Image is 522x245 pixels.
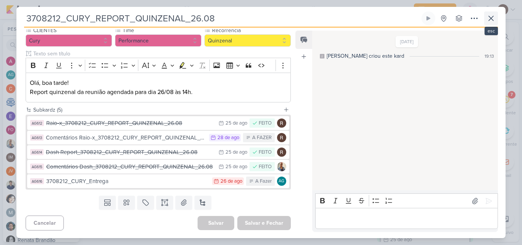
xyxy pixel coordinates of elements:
p: Olá, boa tarde! Report quinzenal da reunião agendada para dia 26/08 às 14h. [30,78,287,97]
img: Rafael Dornelles [277,148,286,157]
div: AG614 [30,149,44,155]
button: AG613 Comentários Raio-x_3708212_CURY_REPORT_QUINZENAL_26.08 28 de ago A FAZER [27,131,289,144]
div: Dash Report_3708212_CURY_REPORT_QUINZENAL_26.08 [46,148,215,157]
label: CLIENTES [32,26,112,34]
button: AG612 Raio-x_3708212_CURY_REPORT_QUINZENAL_26.08 25 de ago FEITO [27,116,289,130]
button: AG616 3708212_CURY_Entrega 26 de ago A Fazer AG [27,174,289,188]
input: Texto sem título [32,50,291,58]
input: Kard Sem Título [24,11,420,25]
label: Recorrência [211,26,291,34]
label: Time [122,26,201,34]
div: esc [485,27,498,35]
div: AG613 [30,135,44,141]
div: Editor toolbar [26,58,291,73]
p: AG [279,179,284,183]
div: Comentários Dash_3708212_CURY_REPORT_QUINZENAL_26.08 [46,162,215,171]
div: 26 de ago [220,179,242,184]
button: Cury [26,34,112,47]
img: Rafael Dornelles [277,133,286,142]
div: AG616 [30,178,44,184]
div: 25 de ago [225,121,247,126]
div: Editor editing area: main [315,208,498,229]
div: A FAZER [252,134,272,142]
div: Subkardz (5) [33,106,280,114]
img: Iara Santos [277,162,286,171]
div: Aline Gimenez Graciano [277,177,286,186]
div: FEITO [259,163,272,171]
button: AG614 Dash Report_3708212_CURY_REPORT_QUINZENAL_26.08 25 de ago FEITO [27,145,289,159]
div: Comentários Raio-x_3708212_CURY_REPORT_QUINZENAL_26.08 [46,133,205,142]
div: FEITO [259,149,272,156]
div: FEITO [259,120,272,127]
div: A Fazer [255,178,272,185]
div: AG612 [30,120,44,126]
div: AG615 [30,164,44,170]
div: Raio-x_3708212_CURY_REPORT_QUINZENAL_26.08 [46,119,215,128]
div: Ligar relógio [425,15,431,21]
button: Performance [115,34,201,47]
div: Editor editing area: main [26,73,291,103]
div: Editor toolbar [315,193,498,208]
div: 25 de ago [225,164,247,169]
div: 19:13 [485,53,494,60]
div: 3708212_CURY_Entrega [46,177,208,186]
button: Cancelar [26,216,64,230]
button: AG615 Comentários Dash_3708212_CURY_REPORT_QUINZENAL_26.08 25 de ago FEITO [27,160,289,174]
div: 28 de ago [217,135,239,140]
img: Rafael Dornelles [277,118,286,128]
button: Quinzenal [204,34,291,47]
div: [PERSON_NAME] criou este kard [327,52,404,60]
div: 25 de ago [225,150,247,155]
